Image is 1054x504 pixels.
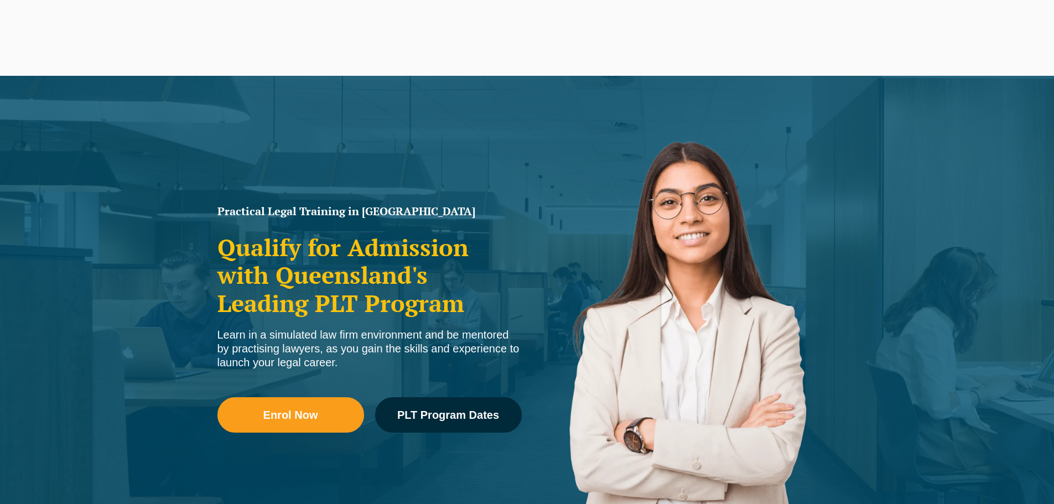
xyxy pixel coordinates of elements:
[217,206,522,217] h1: Practical Legal Training in [GEOGRAPHIC_DATA]
[375,397,522,433] a: PLT Program Dates
[217,233,522,317] h2: Qualify for Admission with Queensland's Leading PLT Program
[217,328,522,370] div: Learn in a simulated law firm environment and be mentored by practising lawyers, as you gain the ...
[217,397,364,433] a: Enrol Now
[263,409,318,420] span: Enrol Now
[397,409,499,420] span: PLT Program Dates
